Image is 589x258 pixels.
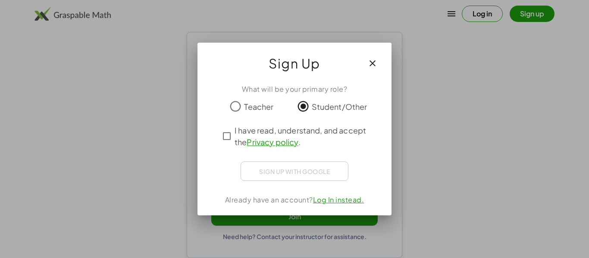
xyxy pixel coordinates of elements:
span: Teacher [244,101,273,112]
div: What will be your primary role? [208,84,381,94]
a: Log In instead. [313,195,364,204]
a: Privacy policy [247,137,298,147]
span: Sign Up [269,53,320,74]
span: Student/Other [312,101,367,112]
div: Already have an account? [208,195,381,205]
span: I have read, understand, and accept the . [235,124,370,148]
